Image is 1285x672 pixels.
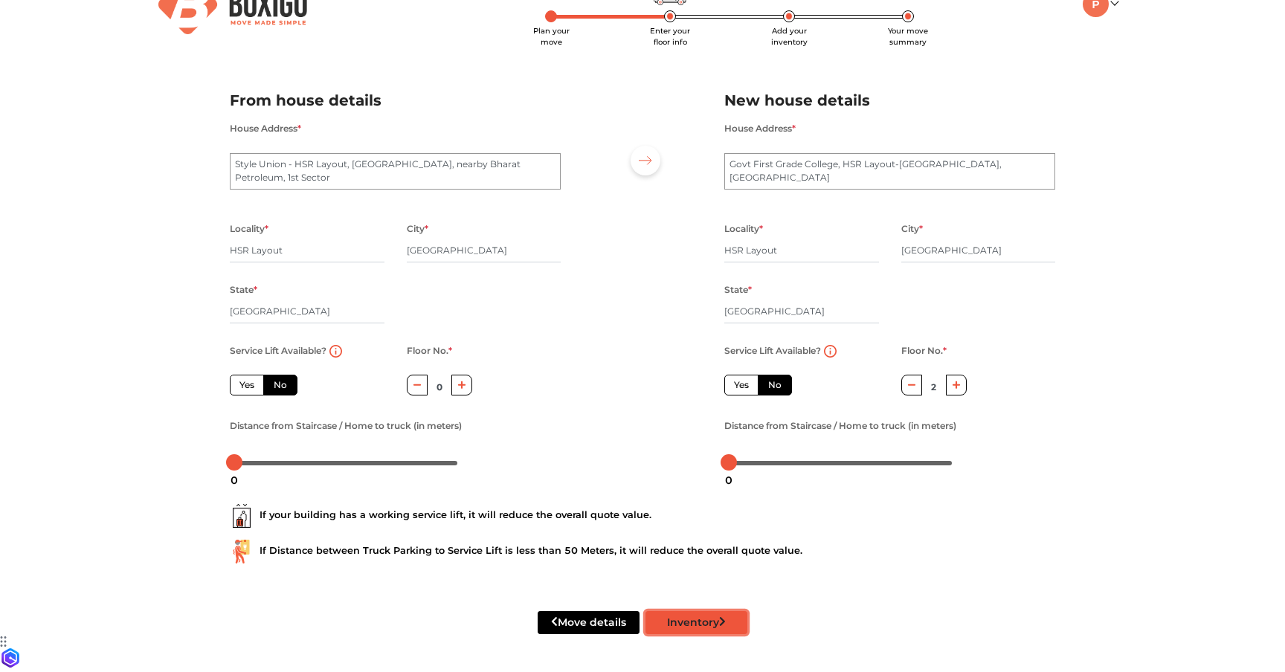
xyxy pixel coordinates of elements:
textarea: Style Union - HSR Layout, [GEOGRAPHIC_DATA], nearby Bharat Petroleum, 1st Sector [230,153,561,190]
span: Add your inventory [771,26,808,47]
h2: New house details [724,88,1055,113]
label: Floor No. [407,341,452,361]
label: Yes [724,375,759,395]
label: Service Lift Available? [724,341,821,361]
div: 0 [719,468,738,493]
label: Distance from Staircase / Home to truck (in meters) [724,416,956,436]
label: Service Lift Available? [230,341,326,361]
span: Your move summary [888,26,928,47]
label: Floor No. [901,341,947,361]
label: City [901,219,923,239]
label: No [263,375,297,395]
div: If Distance between Truck Parking to Service Lift is less than 50 Meters, it will reduce the over... [230,540,1055,563]
label: House Address [230,119,301,138]
div: 0 [225,468,244,493]
h2: From house details [230,88,561,113]
button: Move details [538,611,640,634]
span: Enter your floor info [650,26,690,47]
textarea: Govt First Grade College, HSR Layout-[GEOGRAPHIC_DATA], [GEOGRAPHIC_DATA] [724,153,1055,190]
div: If your building has a working service lift, it will reduce the overall quote value. [230,504,1055,528]
label: Yes [230,375,264,395]
label: No [758,375,792,395]
label: Distance from Staircase / Home to truck (in meters) [230,416,462,436]
img: ... [230,540,254,563]
label: State [230,280,257,300]
label: Locality [724,219,763,239]
label: City [407,219,428,239]
label: State [724,280,752,300]
button: Inventory [645,611,747,634]
label: Locality [230,219,268,239]
span: Plan your move [533,26,570,47]
img: ... [230,504,254,528]
label: House Address [724,119,796,138]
